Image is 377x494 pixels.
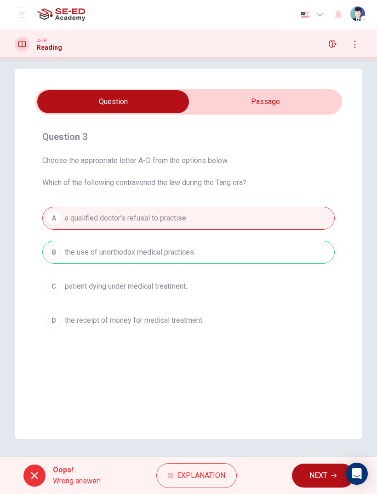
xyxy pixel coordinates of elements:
[15,7,29,22] button: open mobile menu
[309,469,327,482] span: NEXT
[156,463,237,488] button: Explanation
[299,12,311,18] img: en
[350,6,365,21] img: Profile picture
[37,6,85,24] img: SE-ED Academy logo
[292,464,354,488] button: NEXT
[37,37,46,44] span: CEFR
[53,476,101,487] span: Wrong answer!
[42,155,335,188] span: Choose the appropriate letter A-D from the options below. Which of the following contravened the ...
[42,129,335,144] h4: Question 3
[177,469,225,482] span: Explanation
[53,465,101,476] span: Oops!
[346,463,368,485] div: Open Intercom Messenger
[37,44,62,51] h1: Reading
